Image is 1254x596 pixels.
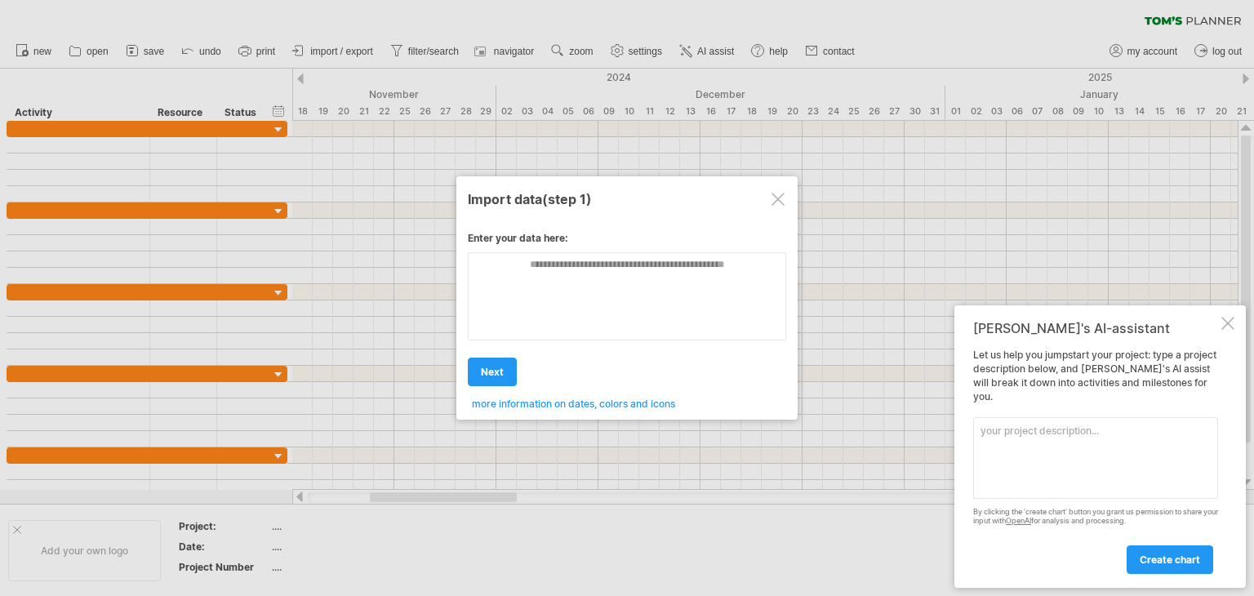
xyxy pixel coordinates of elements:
div: By clicking the 'create chart' button you grant us permission to share your input with for analys... [973,508,1218,526]
span: next [481,366,504,378]
div: Let us help you jumpstart your project: type a project description below, and [PERSON_NAME]'s AI ... [973,349,1218,573]
div: [PERSON_NAME]'s AI-assistant [973,320,1218,336]
span: more information on dates, colors and icons [472,398,675,410]
div: Enter your data here: [468,232,786,252]
span: (step 1) [542,191,592,207]
span: create chart [1140,554,1200,566]
a: create chart [1127,545,1213,574]
a: OpenAI [1006,516,1031,525]
a: next [468,358,517,386]
div: Import data [468,184,786,213]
